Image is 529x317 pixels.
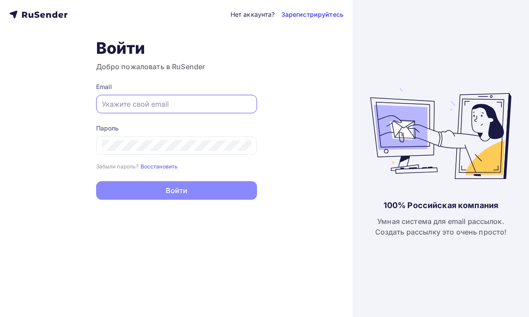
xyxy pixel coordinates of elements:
div: 100% Российская компания [384,200,498,211]
h3: Добро пожаловать в RuSender [96,61,257,72]
div: Умная система для email рассылок. Создать рассылку это очень просто! [375,216,507,237]
button: Войти [96,181,257,200]
a: Восстановить [141,162,178,170]
small: Забыли пароль? [96,163,139,170]
div: Пароль [96,124,257,133]
input: Укажите свой email [102,99,251,109]
h1: Войти [96,38,257,58]
small: Восстановить [141,163,178,170]
a: Зарегистрируйтесь [281,10,343,19]
div: Email [96,82,257,91]
div: Нет аккаунта? [231,10,275,19]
